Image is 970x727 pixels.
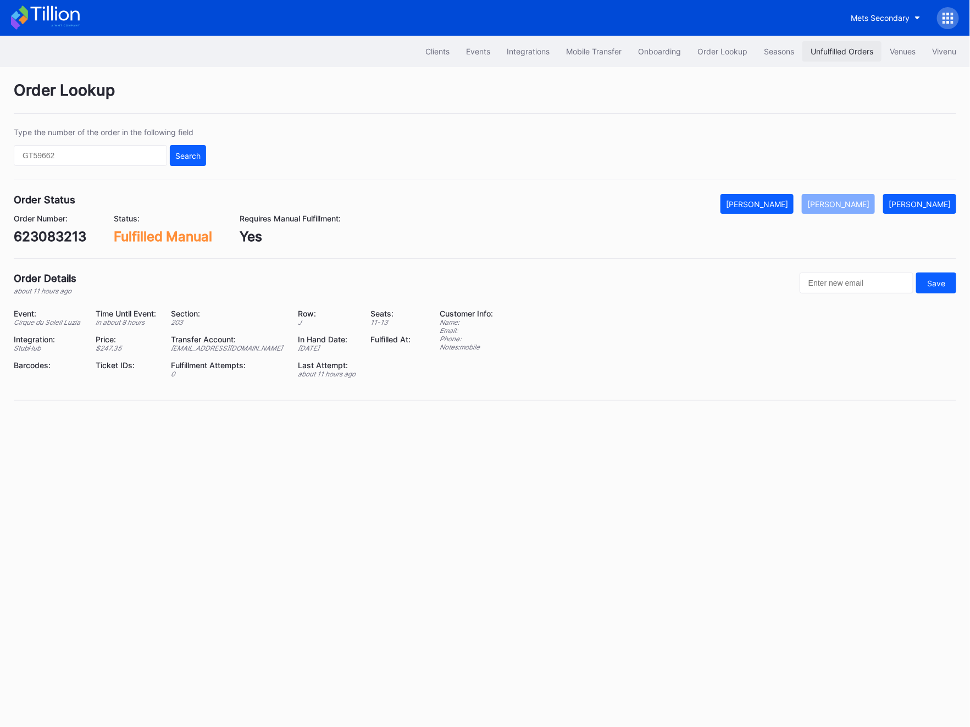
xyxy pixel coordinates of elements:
[466,47,490,56] div: Events
[14,194,75,206] div: Order Status
[96,360,158,370] div: Ticket IDs:
[440,335,493,343] div: Phone:
[14,287,76,295] div: about 11 hours ago
[240,229,341,245] div: Yes
[689,41,756,62] button: Order Lookup
[417,41,458,62] button: Clients
[802,194,875,214] button: [PERSON_NAME]
[756,41,802,62] button: Seasons
[298,318,357,326] div: J
[851,13,910,23] div: Mets Secondary
[720,194,794,214] button: [PERSON_NAME]
[807,199,869,209] div: [PERSON_NAME]
[811,47,873,56] div: Unfulfilled Orders
[14,273,76,284] div: Order Details
[440,343,493,351] div: Notes: mobile
[440,326,493,335] div: Email:
[170,145,206,166] button: Search
[96,344,158,352] div: $ 247.35
[889,199,951,209] div: [PERSON_NAME]
[14,127,206,137] div: Type the number of the order in the following field
[630,41,689,62] button: Onboarding
[882,41,924,62] button: Venues
[842,8,929,28] button: Mets Secondary
[298,309,357,318] div: Row:
[114,229,212,245] div: Fulfilled Manual
[14,335,82,344] div: Integration:
[171,309,284,318] div: Section:
[883,194,956,214] button: [PERSON_NAME]
[764,47,794,56] div: Seasons
[14,214,86,223] div: Order Number:
[916,273,956,293] button: Save
[800,273,913,293] input: Enter new email
[14,309,82,318] div: Event:
[171,370,284,378] div: 0
[14,81,956,114] div: Order Lookup
[298,370,357,378] div: about 11 hours ago
[726,199,788,209] div: [PERSON_NAME]
[498,41,558,62] button: Integrations
[14,360,82,370] div: Barcodes:
[932,47,956,56] div: Vivenu
[171,318,284,326] div: 203
[14,145,167,166] input: GT59662
[14,229,86,245] div: 623083213
[370,309,412,318] div: Seats:
[240,214,341,223] div: Requires Manual Fulfillment:
[14,344,82,352] div: StubHub
[175,151,201,160] div: Search
[96,335,158,344] div: Price:
[14,318,82,326] div: Cirque du Soleil Luzia
[927,279,945,288] div: Save
[558,41,630,62] button: Mobile Transfer
[171,360,284,370] div: Fulfillment Attempts:
[114,214,212,223] div: Status:
[458,41,498,62] button: Events
[440,318,493,326] div: Name:
[890,47,916,56] div: Venues
[425,47,450,56] div: Clients
[638,47,681,56] div: Onboarding
[566,47,622,56] div: Mobile Transfer
[298,344,357,352] div: [DATE]
[440,309,493,318] div: Customer Info:
[370,318,412,326] div: 11 - 13
[298,335,357,344] div: In Hand Date:
[507,47,550,56] div: Integrations
[171,344,284,352] div: [EMAIL_ADDRESS][DOMAIN_NAME]
[298,360,357,370] div: Last Attempt:
[96,309,158,318] div: Time Until Event:
[802,41,882,62] button: Unfulfilled Orders
[697,47,747,56] div: Order Lookup
[171,335,284,344] div: Transfer Account:
[96,318,158,326] div: in about 8 hours
[370,335,412,344] div: Fulfilled At:
[924,41,965,62] button: Vivenu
